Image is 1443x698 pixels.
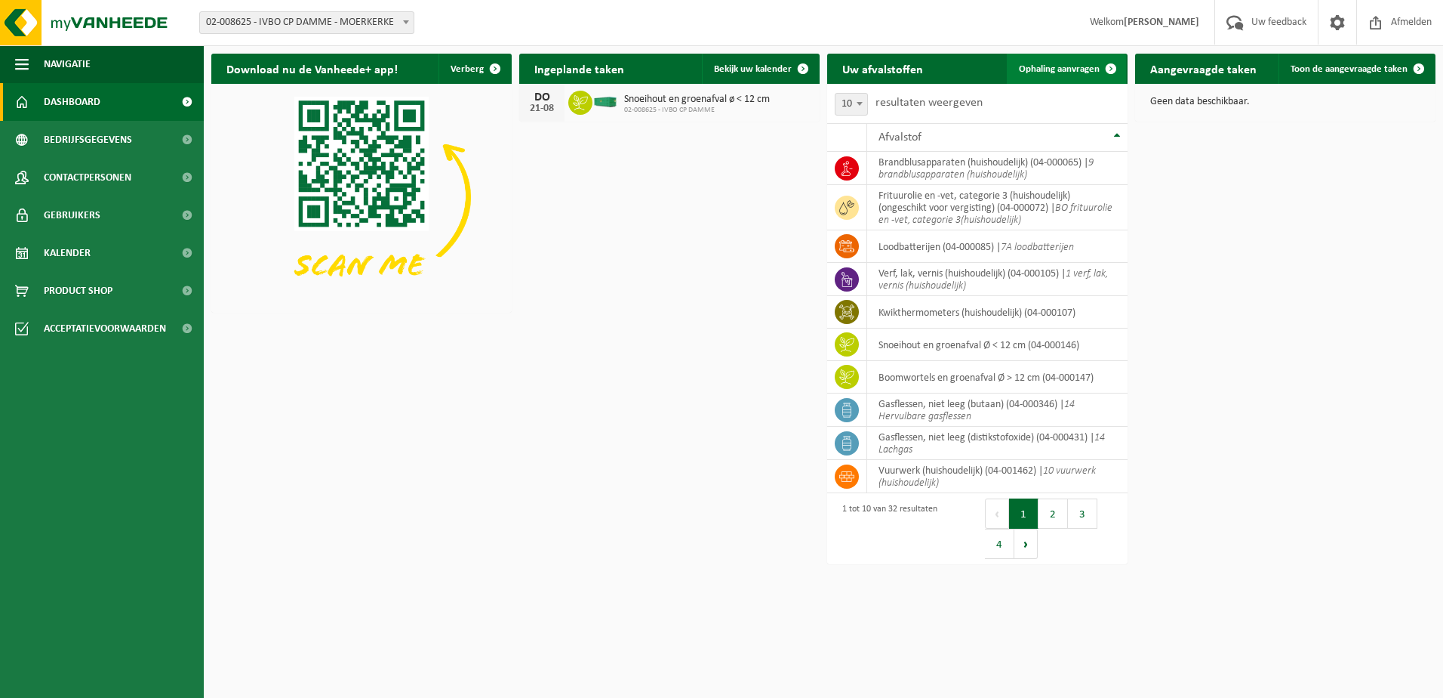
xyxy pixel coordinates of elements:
[867,329,1128,361] td: snoeihout en groenafval Ø < 12 cm (04-000146)
[624,94,770,106] span: Snoeihout en groenafval ø < 12 cm
[44,121,132,159] span: Bedrijfsgegevens
[702,54,818,84] a: Bekijk uw kalender
[199,11,414,34] span: 02-008625 - IVBO CP DAMME - MOERKERKE
[200,12,414,33] span: 02-008625 - IVBO CP DAMME - MOERKERKE
[451,64,484,74] span: Verberg
[1001,242,1074,253] i: 7A loodbatterijen
[867,230,1128,263] td: loodbatterijen (04-000085) |
[985,499,1009,529] button: Previous
[867,427,1128,460] td: gasflessen, niet leeg (distikstofoxide) (04-000431) |
[1009,499,1038,529] button: 1
[835,94,867,115] span: 10
[44,159,131,196] span: Contactpersonen
[867,394,1128,427] td: gasflessen, niet leeg (butaan) (04-000346) |
[827,54,938,83] h2: Uw afvalstoffen
[592,94,618,108] img: HK-XC-30-GN-00
[875,97,983,109] label: resultaten weergeven
[211,54,413,83] h2: Download nu de Vanheede+ app!
[835,497,937,561] div: 1 tot 10 van 32 resultaten
[211,84,512,310] img: Download de VHEPlus App
[1068,499,1097,529] button: 3
[878,432,1105,456] i: 14 Lachgas
[1019,64,1100,74] span: Ophaling aanvragen
[1291,64,1408,74] span: Toon de aangevraagde taken
[1124,17,1199,28] strong: [PERSON_NAME]
[867,185,1128,230] td: frituurolie en -vet, categorie 3 (huishoudelijk) (ongeschikt voor vergisting) (04-000072) |
[44,83,100,121] span: Dashboard
[44,234,91,272] span: Kalender
[867,296,1128,329] td: kwikthermometers (huishoudelijk) (04-000107)
[878,157,1094,181] i: 9 brandblusapparaten (huishoudelijk)
[1278,54,1434,84] a: Toon de aangevraagde taken
[835,93,868,116] span: 10
[624,106,770,115] span: 02-008625 - IVBO CP DAMME
[878,399,1075,422] i: 14 Hervulbare gasflessen
[878,202,1112,226] i: BO frituurolie en -vet, categorie 3(huishoudelijk)
[44,310,166,347] span: Acceptatievoorwaarden
[44,45,91,83] span: Navigatie
[1038,499,1068,529] button: 2
[867,460,1128,493] td: vuurwerk (huishoudelijk) (04-001462) |
[438,54,510,84] button: Verberg
[1007,54,1126,84] a: Ophaling aanvragen
[1014,529,1038,559] button: Next
[867,152,1128,185] td: brandblusapparaten (huishoudelijk) (04-000065) |
[714,64,792,74] span: Bekijk uw kalender
[867,263,1128,296] td: verf, lak, vernis (huishoudelijk) (04-000105) |
[519,54,639,83] h2: Ingeplande taken
[878,268,1108,292] i: 1 verf, lak, vernis (huishoudelijk)
[527,91,557,103] div: DO
[44,272,112,310] span: Product Shop
[985,529,1014,559] button: 4
[44,196,100,234] span: Gebruikers
[1135,54,1272,83] h2: Aangevraagde taken
[527,103,557,114] div: 21-08
[878,465,1096,489] i: 10 vuurwerk (huishoudelijk)
[1150,97,1420,107] p: Geen data beschikbaar.
[878,131,921,144] span: Afvalstof
[867,361,1128,394] td: boomwortels en groenafval Ø > 12 cm (04-000147)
